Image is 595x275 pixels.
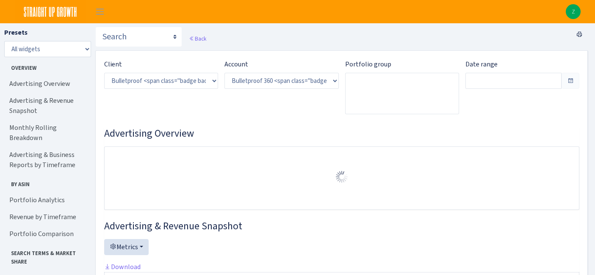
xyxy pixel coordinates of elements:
[104,59,122,69] label: Client
[5,246,89,265] span: Search Terms & Market Share
[4,75,89,92] a: Advertising Overview
[224,73,338,89] select: )
[4,225,89,242] a: Portfolio Comparison
[89,5,111,19] button: Toggle navigation
[335,170,349,184] img: Preloader
[4,92,89,119] a: Advertising & Revenue Snapshot
[4,192,89,209] a: Portfolio Analytics
[224,59,248,69] label: Account
[189,35,206,42] a: Back
[4,27,28,38] label: Presets
[465,59,498,69] label: Date range
[104,220,579,232] h3: Widget #2
[4,146,89,173] a: Advertising & Business Reports by Timeframe
[566,4,581,19] img: Zach Belous
[104,127,579,140] h3: Widget #1
[345,59,391,69] label: Portfolio group
[104,262,141,271] a: Download
[5,60,89,72] span: Overview
[104,239,149,255] button: Metrics
[4,209,89,225] a: Revenue by Timeframe
[4,119,89,146] a: Monthly Rolling Breakdown
[566,4,581,19] a: Z
[5,177,89,188] span: By ASIN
